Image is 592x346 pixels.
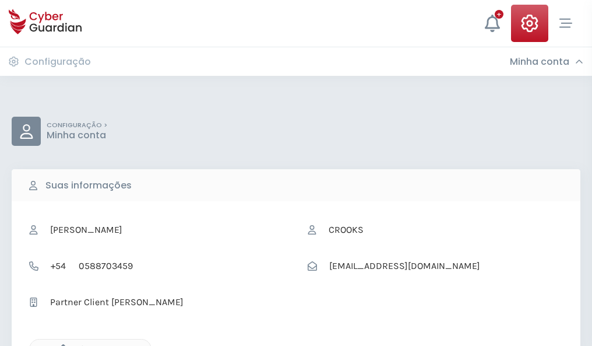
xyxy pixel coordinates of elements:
h3: Minha conta [510,56,569,68]
p: Minha conta [47,130,107,141]
span: +54 [44,255,72,277]
input: Telefone [72,255,284,277]
h3: Configuração [24,56,91,68]
b: Suas informações [45,179,132,193]
div: Minha conta [510,56,583,68]
div: + [495,10,503,19]
p: CONFIGURAÇÃO > [47,121,107,130]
